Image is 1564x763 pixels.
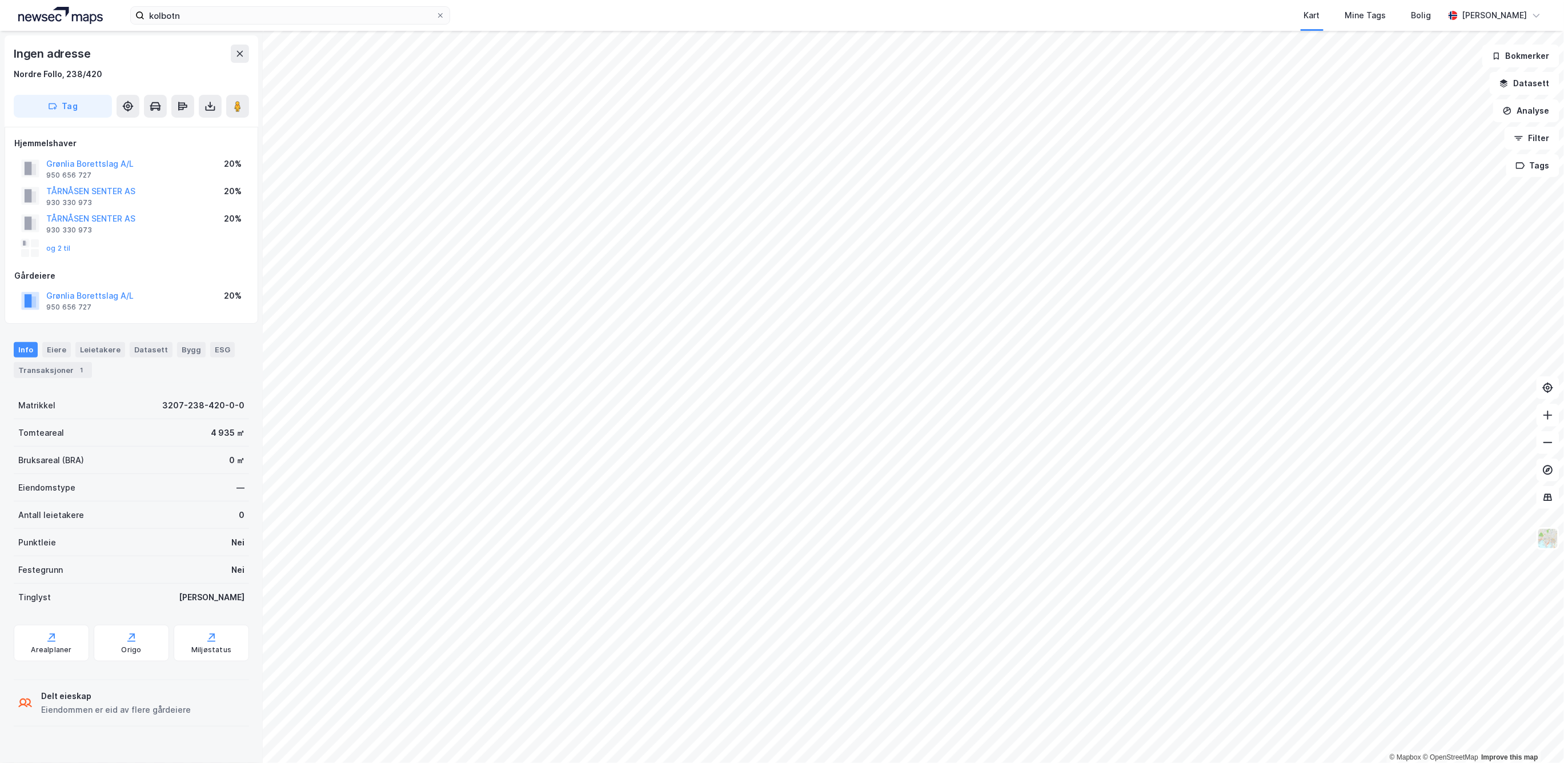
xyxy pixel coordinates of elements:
div: 3207-238-420-0-0 [162,399,244,412]
div: Miljøstatus [191,645,231,654]
div: Tomteareal [18,426,64,440]
div: Arealplaner [31,645,71,654]
div: Antall leietakere [18,508,84,522]
div: 20% [224,157,242,171]
div: 4 935 ㎡ [211,426,244,440]
button: Filter [1505,127,1559,150]
div: Ingen adresse [14,45,93,63]
div: Eiendommen er eid av flere gårdeiere [41,703,191,717]
div: Tinglyst [18,591,51,604]
div: Punktleie [18,536,56,549]
div: Nei [231,563,244,577]
div: Datasett [130,342,173,357]
div: Chatt-widget [1507,708,1564,763]
div: Hjemmelshaver [14,136,248,150]
div: 0 [239,508,244,522]
div: [PERSON_NAME] [179,591,244,604]
div: Transaksjoner [14,362,92,378]
div: 950 656 727 [46,171,91,180]
button: Tags [1506,154,1559,177]
div: 20% [224,212,242,226]
div: — [236,481,244,495]
div: Gårdeiere [14,269,248,283]
div: Origo [122,645,142,654]
a: Improve this map [1482,753,1538,761]
a: Mapbox [1390,753,1421,761]
div: Matrikkel [18,399,55,412]
img: logo.a4113a55bc3d86da70a041830d287a7e.svg [18,7,103,24]
div: Eiere [42,342,71,357]
div: Eiendomstype [18,481,75,495]
div: 1 [76,364,87,376]
div: 950 656 727 [46,303,91,312]
div: Bolig [1411,9,1431,22]
div: Leietakere [75,342,125,357]
div: Info [14,342,38,357]
div: 930 330 973 [46,226,92,235]
div: Bygg [177,342,206,357]
div: Nei [231,536,244,549]
div: 930 330 973 [46,198,92,207]
div: Nordre Follo, 238/420 [14,67,102,81]
div: Bruksareal (BRA) [18,453,84,467]
input: Søk på adresse, matrikkel, gårdeiere, leietakere eller personer [145,7,436,24]
button: Analyse [1493,99,1559,122]
div: [PERSON_NAME] [1462,9,1527,22]
div: 20% [224,289,242,303]
div: Kart [1304,9,1320,22]
button: Tag [14,95,112,118]
iframe: Chat Widget [1507,708,1564,763]
div: ESG [210,342,235,357]
button: Datasett [1490,72,1559,95]
div: Mine Tags [1345,9,1386,22]
div: 0 ㎡ [229,453,244,467]
button: Bokmerker [1482,45,1559,67]
div: 20% [224,184,242,198]
a: OpenStreetMap [1423,753,1478,761]
div: Delt eieskap [41,689,191,703]
img: Z [1537,528,1559,549]
div: Festegrunn [18,563,63,577]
